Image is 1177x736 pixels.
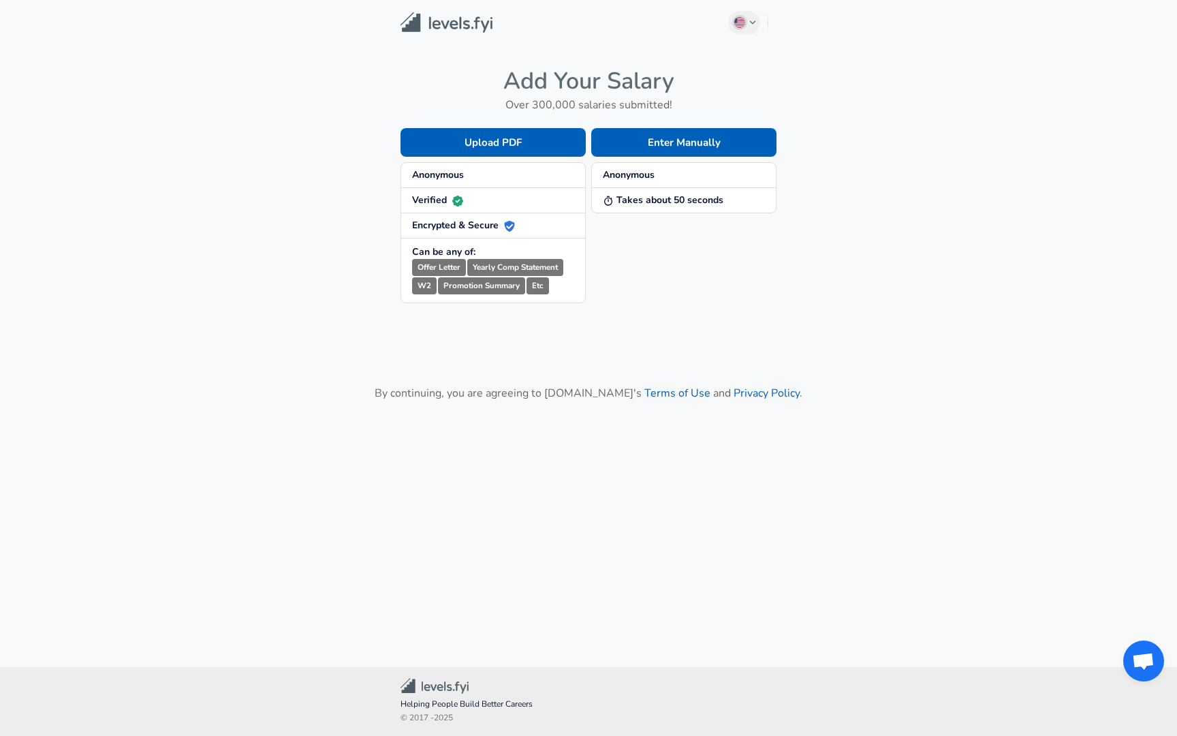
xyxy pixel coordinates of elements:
button: Enter Manually [591,128,776,157]
small: Yearly Comp Statement [467,259,563,276]
strong: Encrypted & Secure [412,219,515,232]
small: Promotion Summary [438,277,525,294]
img: English (US) [734,17,745,28]
small: Offer Letter [412,259,466,276]
div: Open chat [1123,641,1164,681]
span: Helping People Build Better Careers [401,698,776,711]
strong: Verified [412,194,463,206]
a: Terms of Use [644,386,710,401]
strong: Anonymous [603,168,655,181]
button: Upload PDF [401,128,586,157]
button: English (US) [728,11,761,34]
h6: Over 300,000 salaries submitted! [401,95,776,114]
img: Levels.fyi [401,12,492,33]
small: W2 [412,277,437,294]
small: Etc [527,277,549,294]
span: © 2017 - 2025 [401,711,776,725]
strong: Anonymous [412,168,464,181]
a: Privacy Policy [734,386,800,401]
h4: Add Your Salary [401,67,776,95]
strong: Can be any of: [412,245,475,258]
strong: Takes about 50 seconds [603,194,723,206]
img: Levels.fyi Community [401,678,469,694]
